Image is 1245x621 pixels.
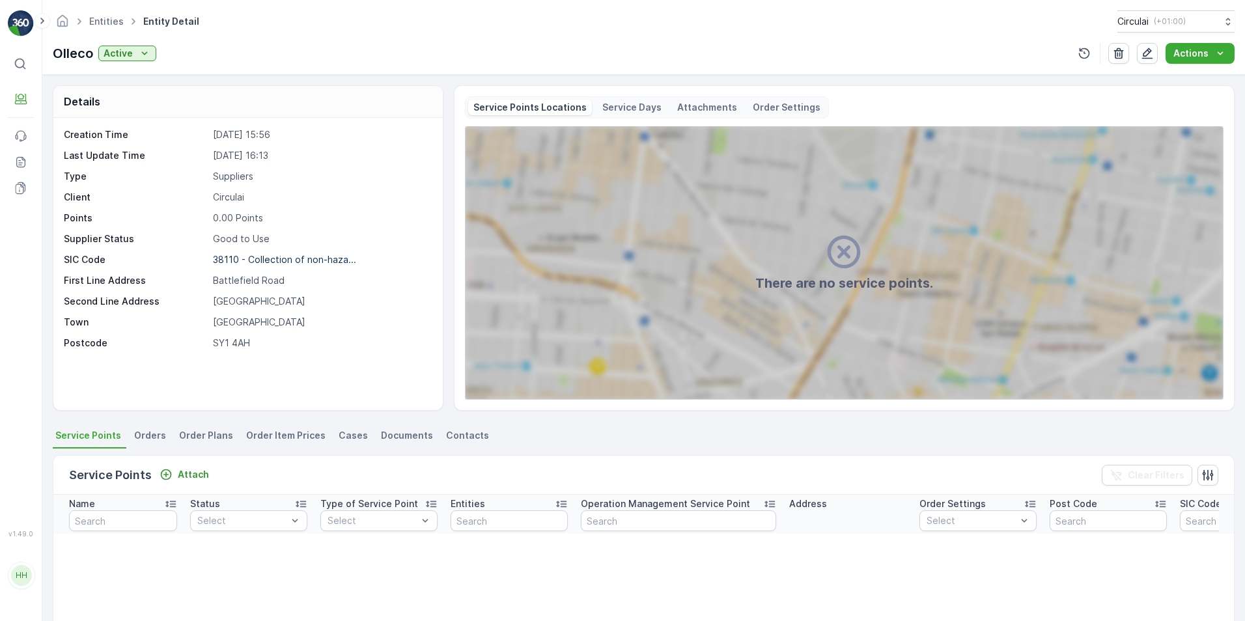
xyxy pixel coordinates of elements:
[64,212,208,225] p: Points
[581,497,750,510] p: Operation Management Service Point
[1128,469,1184,482] p: Clear Filters
[789,497,827,510] p: Address
[55,19,70,30] a: Homepage
[602,101,662,114] p: Service Days
[919,497,986,510] p: Order Settings
[320,497,418,510] p: Type of Service Point
[179,429,233,442] span: Order Plans
[64,191,208,204] p: Client
[446,429,489,442] span: Contacts
[64,253,208,266] p: SIC Code
[213,337,429,350] p: SY1 4AH
[98,46,156,61] button: Active
[64,128,208,141] p: Creation Time
[213,232,429,245] p: Good to Use
[1117,10,1235,33] button: Circulai(+01:00)
[473,101,587,114] p: Service Points Locations
[1173,47,1209,60] p: Actions
[104,47,133,60] p: Active
[755,273,933,293] h2: There are no service points.
[69,497,95,510] p: Name
[53,44,93,63] p: Olleco
[8,530,34,538] span: v 1.49.0
[64,274,208,287] p: First Line Address
[213,274,429,287] p: Battlefield Road
[1102,465,1192,486] button: Clear Filters
[69,510,177,531] input: Search
[11,565,32,586] div: HH
[213,170,429,183] p: Suppliers
[197,514,287,527] p: Select
[64,337,208,350] p: Postcode
[64,295,208,308] p: Second Line Address
[8,10,34,36] img: logo
[64,149,208,162] p: Last Update Time
[8,540,34,611] button: HH
[213,149,429,162] p: [DATE] 16:13
[451,497,485,510] p: Entities
[190,497,220,510] p: Status
[451,510,568,531] input: Search
[246,429,326,442] span: Order Item Prices
[55,429,121,442] span: Service Points
[213,254,356,265] p: 38110 - Collection of non-haza...
[213,212,429,225] p: 0.00 Points
[1117,15,1149,28] p: Circulai
[64,232,208,245] p: Supplier Status
[1166,43,1235,64] button: Actions
[213,316,429,329] p: [GEOGRAPHIC_DATA]
[64,94,100,109] p: Details
[64,316,208,329] p: Town
[381,429,433,442] span: Documents
[69,466,152,484] p: Service Points
[141,15,202,28] span: Entity Detail
[1050,510,1167,531] input: Search
[1180,497,1222,510] p: SIC Code
[677,101,737,114] p: Attachments
[1050,497,1097,510] p: Post Code
[89,16,124,27] a: Entities
[178,468,209,481] p: Attach
[213,295,429,308] p: [GEOGRAPHIC_DATA]
[154,467,214,482] button: Attach
[64,170,208,183] p: Type
[339,429,368,442] span: Cases
[213,191,429,204] p: Circulai
[927,514,1016,527] p: Select
[328,514,417,527] p: Select
[1154,16,1186,27] p: ( +01:00 )
[753,101,820,114] p: Order Settings
[134,429,166,442] span: Orders
[581,510,776,531] input: Search
[213,128,429,141] p: [DATE] 15:56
